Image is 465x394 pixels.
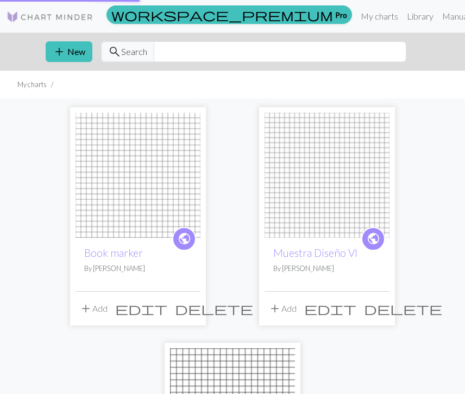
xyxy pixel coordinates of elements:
[7,10,93,23] img: Logo
[360,298,446,319] button: Delete
[268,301,281,316] span: add
[115,301,167,316] span: edit
[53,44,66,59] span: add
[115,302,167,315] i: Edit
[84,263,192,274] p: By [PERSON_NAME]
[178,228,191,250] i: public
[300,298,360,319] button: Edit
[111,7,333,22] span: workspace_premium
[76,169,200,179] a: Book marker
[178,230,191,247] span: public
[17,79,47,90] li: My charts
[356,5,403,27] a: My charts
[121,45,147,58] span: Search
[364,301,442,316] span: delete
[273,263,381,274] p: By [PERSON_NAME]
[108,44,121,59] span: search
[361,227,385,251] a: public
[171,298,257,319] button: Delete
[265,113,389,238] img: Muestra Diseño VI
[175,301,253,316] span: delete
[172,227,196,251] a: public
[76,298,111,319] button: Add
[403,5,438,27] a: Library
[84,247,143,259] a: Book marker
[111,298,171,319] button: Edit
[79,301,92,316] span: add
[367,230,380,247] span: public
[106,5,352,24] a: Pro
[265,169,389,179] a: Muestra Diseño VI
[304,302,356,315] i: Edit
[367,228,380,250] i: public
[304,301,356,316] span: edit
[46,41,92,62] button: New
[76,113,200,238] img: Book marker
[273,247,357,259] a: Muestra Diseño VI
[265,298,300,319] button: Add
